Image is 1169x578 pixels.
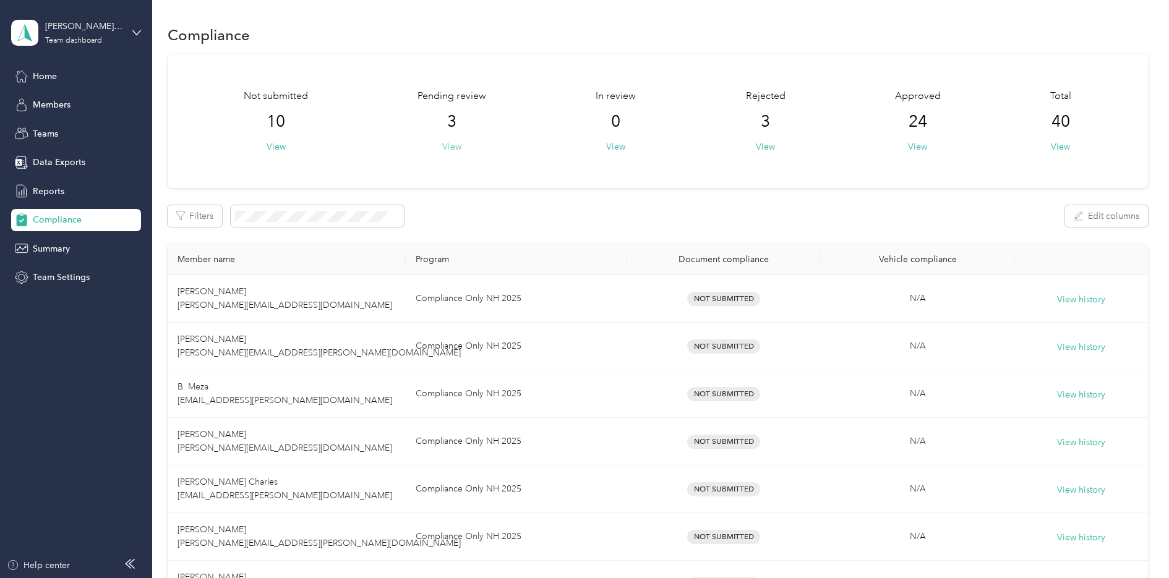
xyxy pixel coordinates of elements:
[178,381,392,406] span: B. Meza [EMAIL_ADDRESS][PERSON_NAME][DOMAIN_NAME]
[746,89,786,104] span: Rejected
[687,530,760,544] span: Not Submitted
[910,293,926,304] span: N/A
[910,531,926,542] span: N/A
[606,140,625,153] button: View
[178,334,461,358] span: [PERSON_NAME] [PERSON_NAME][EMAIL_ADDRESS][PERSON_NAME][DOMAIN_NAME]
[687,292,760,306] span: Not Submitted
[909,112,927,132] span: 24
[33,127,58,140] span: Teams
[33,242,70,255] span: Summary
[45,37,102,45] div: Team dashboard
[611,112,620,132] span: 0
[33,185,64,198] span: Reports
[267,112,285,132] span: 10
[1057,531,1105,545] button: View history
[7,559,70,572] button: Help center
[596,89,636,104] span: In review
[687,387,760,401] span: Not Submitted
[406,370,627,418] td: Compliance Only NH 2025
[910,388,926,399] span: N/A
[636,254,811,265] div: Document compliance
[1051,140,1070,153] button: View
[910,483,926,494] span: N/A
[406,513,627,561] td: Compliance Only NH 2025
[178,524,461,548] span: [PERSON_NAME] [PERSON_NAME][EMAIL_ADDRESS][PERSON_NAME][DOMAIN_NAME]
[406,465,627,513] td: Compliance Only NH 2025
[267,140,286,153] button: View
[244,89,308,104] span: Not submitted
[168,244,406,275] th: Member name
[1057,293,1105,307] button: View history
[417,89,486,104] span: Pending review
[687,339,760,354] span: Not Submitted
[831,254,1005,265] div: Vehicle compliance
[1050,89,1071,104] span: Total
[761,112,770,132] span: 3
[406,323,627,370] td: Compliance Only NH 2025
[45,20,122,33] div: [PERSON_NAME][EMAIL_ADDRESS][DOMAIN_NAME]
[1057,436,1105,449] button: View history
[687,435,760,449] span: Not Submitted
[895,89,941,104] span: Approved
[908,140,927,153] button: View
[910,436,926,446] span: N/A
[33,271,90,284] span: Team Settings
[406,418,627,465] td: Compliance Only NH 2025
[910,341,926,351] span: N/A
[1065,205,1148,227] button: Edit columns
[178,286,392,310] span: [PERSON_NAME] [PERSON_NAME][EMAIL_ADDRESS][DOMAIN_NAME]
[33,213,82,226] span: Compliance
[1057,483,1105,497] button: View history
[1051,112,1070,132] span: 40
[756,140,775,153] button: View
[442,140,461,153] button: View
[687,482,760,496] span: Not Submitted
[1057,341,1105,354] button: View history
[168,28,250,41] h1: Compliance
[168,205,222,227] button: Filters
[178,477,392,501] span: [PERSON_NAME] Charles [EMAIL_ADDRESS][PERSON_NAME][DOMAIN_NAME]
[33,98,71,111] span: Members
[406,275,627,323] td: Compliance Only NH 2025
[178,429,392,453] span: [PERSON_NAME] [PERSON_NAME][EMAIL_ADDRESS][DOMAIN_NAME]
[447,112,456,132] span: 3
[33,156,85,169] span: Data Exports
[1057,388,1105,402] button: View history
[406,244,627,275] th: Program
[33,70,57,83] span: Home
[1100,509,1169,578] iframe: Everlance-gr Chat Button Frame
